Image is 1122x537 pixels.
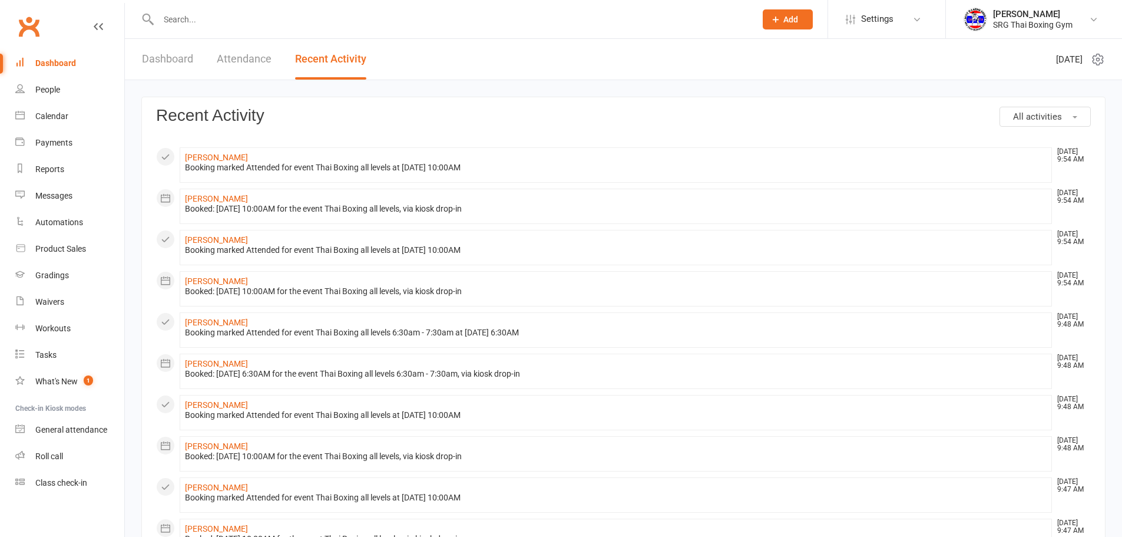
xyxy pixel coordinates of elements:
[15,156,124,183] a: Reports
[1013,111,1062,122] span: All activities
[185,276,248,286] a: [PERSON_NAME]
[861,6,893,32] span: Settings
[15,130,124,156] a: Payments
[15,236,124,262] a: Product Sales
[35,191,72,200] div: Messages
[993,9,1073,19] div: [PERSON_NAME]
[185,194,248,203] a: [PERSON_NAME]
[156,107,1091,125] h3: Recent Activity
[15,368,124,395] a: What's New1
[35,244,86,253] div: Product Sales
[185,410,1047,420] div: Booking marked Attended for event Thai Boxing all levels at [DATE] 10:00AM
[35,218,83,227] div: Automations
[35,138,72,147] div: Payments
[35,111,68,121] div: Calendar
[15,470,124,496] a: Class kiosk mode
[763,9,813,29] button: Add
[155,11,747,28] input: Search...
[185,369,1047,379] div: Booked: [DATE] 6:30AM for the event Thai Boxing all levels 6:30am - 7:30am, via kiosk drop-in
[1051,437,1090,452] time: [DATE] 9:48 AM
[185,493,1047,503] div: Booking marked Attended for event Thai Boxing all levels at [DATE] 10:00AM
[15,50,124,77] a: Dashboard
[217,39,272,80] a: Attendance
[964,8,987,31] img: thumb_image1718682644.png
[185,400,248,410] a: [PERSON_NAME]
[1051,354,1090,370] time: [DATE] 9:48 AM
[15,209,124,236] a: Automations
[185,235,248,245] a: [PERSON_NAME]
[185,286,1047,296] div: Booked: [DATE] 10:00AM for the event Thai Boxing all levels, via kiosk drop-in
[15,183,124,209] a: Messages
[15,342,124,368] a: Tasks
[35,164,64,174] div: Reports
[35,377,78,386] div: What's New
[35,85,60,94] div: People
[35,350,57,360] div: Tasks
[35,58,76,68] div: Dashboard
[185,328,1047,338] div: Booking marked Attended for event Thai Boxing all levels 6:30am - 7:30am at [DATE] 6:30AM
[15,103,124,130] a: Calendar
[185,204,1047,214] div: Booked: [DATE] 10:00AM for the event Thai Boxing all levels, via kiosk drop-in
[35,478,87,487] div: Class check-in
[185,442,248,451] a: [PERSON_NAME]
[35,271,69,280] div: Gradings
[1051,230,1090,246] time: [DATE] 9:54 AM
[295,39,366,80] a: Recent Activity
[142,39,193,80] a: Dashboard
[999,107,1091,127] button: All activities
[185,524,248,533] a: [PERSON_NAME]
[15,77,124,103] a: People
[185,318,248,327] a: [PERSON_NAME]
[185,163,1047,173] div: Booking marked Attended for event Thai Boxing all levels at [DATE] 10:00AM
[15,315,124,342] a: Workouts
[35,425,107,434] div: General attendance
[1051,396,1090,411] time: [DATE] 9:48 AM
[15,417,124,443] a: General attendance kiosk mode
[84,375,93,386] span: 1
[35,297,64,307] div: Waivers
[35,324,71,333] div: Workouts
[15,443,124,470] a: Roll call
[1051,519,1090,535] time: [DATE] 9:47 AM
[1051,148,1090,163] time: [DATE] 9:54 AM
[185,359,248,368] a: [PERSON_NAME]
[15,262,124,289] a: Gradings
[185,245,1047,255] div: Booking marked Attended for event Thai Boxing all levels at [DATE] 10:00AM
[185,452,1047,462] div: Booked: [DATE] 10:00AM for the event Thai Boxing all levels, via kiosk drop-in
[185,153,248,162] a: [PERSON_NAME]
[1051,478,1090,493] time: [DATE] 9:47 AM
[15,289,124,315] a: Waivers
[1051,189,1090,205] time: [DATE] 9:54 AM
[185,483,248,492] a: [PERSON_NAME]
[783,15,798,24] span: Add
[1056,52,1083,67] span: [DATE]
[1051,272,1090,287] time: [DATE] 9:54 AM
[35,452,63,461] div: Roll call
[993,19,1073,30] div: SRG Thai Boxing Gym
[14,12,44,41] a: Clubworx
[1051,313,1090,328] time: [DATE] 9:48 AM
